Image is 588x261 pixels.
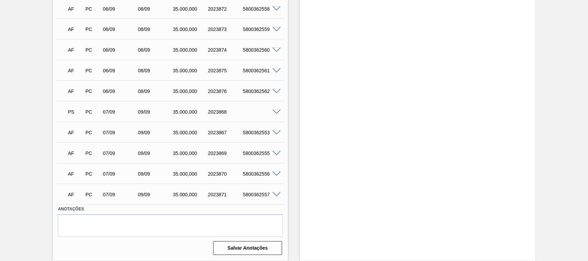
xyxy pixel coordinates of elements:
[206,192,245,198] div: 2023871
[66,63,84,79] div: Aguardando Faturamento
[101,27,140,32] div: 06/09/2025
[206,89,245,94] div: 2023876
[66,84,84,99] div: Aguardando Faturamento
[84,89,102,94] div: Pedido de Compra
[66,22,84,37] div: Aguardando Faturamento
[68,6,82,12] p: AF
[68,151,82,156] p: AF
[84,171,102,177] div: Pedido de Compra
[68,171,82,177] p: AF
[206,130,245,136] div: 2023867
[84,48,102,53] div: Pedido de Compra
[101,89,140,94] div: 06/09/2025
[206,48,245,53] div: 2023874
[68,89,82,94] p: AF
[171,48,210,53] div: 35.000,000
[136,89,175,94] div: 08/09/2025
[101,130,140,136] div: 07/09/2025
[136,68,175,74] div: 08/09/2025
[241,89,280,94] div: 5800362562
[101,151,140,156] div: 07/09/2025
[136,192,175,198] div: 09/09/2025
[206,171,245,177] div: 2023870
[66,187,84,202] div: Aguardando Faturamento
[136,171,175,177] div: 09/09/2025
[206,68,245,74] div: 2023875
[171,192,210,198] div: 35.000,000
[136,6,175,12] div: 08/09/2025
[136,151,175,156] div: 09/09/2025
[66,43,84,58] div: Aguardando Faturamento
[68,48,82,53] p: AF
[171,68,210,74] div: 35.000,000
[241,6,280,12] div: 5800362558
[171,109,210,115] div: 35.000,000
[241,130,280,136] div: 5800362553
[68,27,82,32] p: AF
[66,125,84,140] div: Aguardando Faturamento
[101,6,140,12] div: 06/09/2025
[241,48,280,53] div: 5800362560
[101,68,140,74] div: 06/09/2025
[68,109,82,115] p: PS
[241,192,280,198] div: 5800362557
[68,68,82,74] p: AF
[171,6,210,12] div: 35.000,000
[68,192,82,198] p: AF
[213,241,282,255] button: Salvar Anotações
[58,205,283,215] label: Anotações
[171,130,210,136] div: 35.000,000
[171,171,210,177] div: 35.000,000
[171,89,210,94] div: 35.000,000
[66,1,84,17] div: Aguardando Faturamento
[136,27,175,32] div: 08/09/2025
[206,27,245,32] div: 2023873
[84,6,102,12] div: Pedido de Compra
[84,130,102,136] div: Pedido de Compra
[101,192,140,198] div: 07/09/2025
[101,171,140,177] div: 07/09/2025
[66,167,84,182] div: Aguardando Faturamento
[101,48,140,53] div: 06/09/2025
[66,105,84,120] div: Aguardando PC SAP
[84,109,102,115] div: Pedido de Compra
[84,151,102,156] div: Pedido de Compra
[136,48,175,53] div: 08/09/2025
[84,192,102,198] div: Pedido de Compra
[241,151,280,156] div: 5800362555
[171,151,210,156] div: 35.000,000
[206,151,245,156] div: 2023869
[241,171,280,177] div: 5800362556
[101,109,140,115] div: 07/09/2025
[66,146,84,161] div: Aguardando Faturamento
[241,68,280,74] div: 5800362561
[84,27,102,32] div: Pedido de Compra
[206,6,245,12] div: 2023872
[171,27,210,32] div: 35.000,000
[136,109,175,115] div: 09/09/2025
[84,68,102,74] div: Pedido de Compra
[136,130,175,136] div: 09/09/2025
[206,109,245,115] div: 2023868
[68,130,82,136] p: AF
[241,27,280,32] div: 5800362559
